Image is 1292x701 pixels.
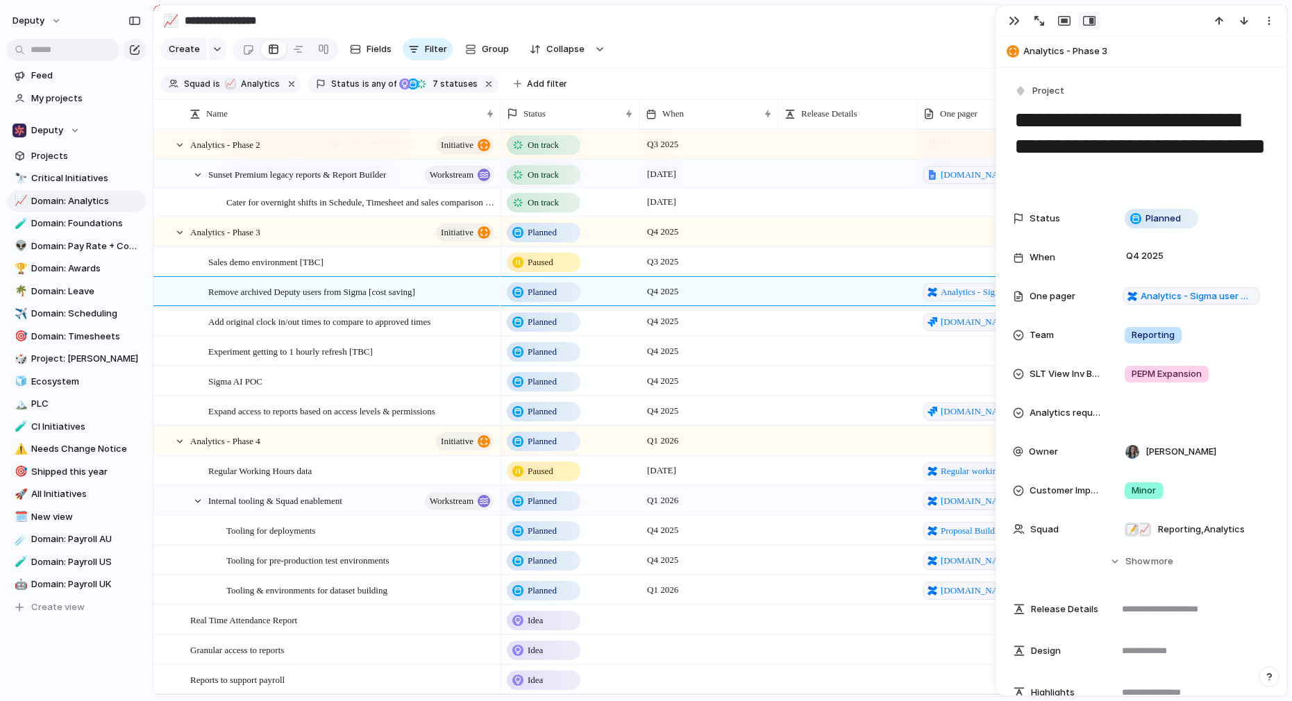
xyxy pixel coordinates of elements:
span: Planned [528,554,557,568]
span: Fields [367,42,392,56]
span: initiative [441,432,473,451]
span: Planned [528,285,557,299]
span: Analytics - Phase 4 [190,432,260,448]
button: initiative [436,136,494,154]
span: Paused [528,464,553,478]
button: 🎲 [12,352,26,366]
span: initiative [441,135,473,155]
span: Q4 2025 [644,283,682,300]
span: CI Initiatives [31,420,141,434]
span: Domain: Payroll AU [31,532,141,546]
a: Analytics - Sigma user management [923,283,1050,301]
button: 🏔️ [12,397,26,411]
span: Experiment getting to 1 hourly refresh [TBC] [208,343,373,359]
span: Granular access to reports [190,641,284,657]
a: ✈️Domain: Scheduling [7,303,146,324]
span: Group [482,42,509,56]
span: Squad [1030,523,1059,537]
div: 📈 [225,78,236,90]
span: Sales demo environment [TBC] [208,253,324,269]
a: Analytics - Sigma user management [1123,287,1259,305]
button: Create [160,38,207,60]
a: 🎯Shipped this year [7,462,146,482]
button: Project [1012,81,1068,101]
span: One pager [940,107,978,121]
span: [DATE] [644,166,680,183]
span: Domain: Awards [31,262,141,276]
span: Shipped this year [31,465,141,479]
span: Project: [PERSON_NAME] [31,352,141,366]
a: 🧪Domain: Foundations [7,213,146,234]
span: workstream [430,165,473,185]
span: On track [528,196,559,210]
span: Needs Change Notice [31,442,141,456]
span: Real Time Attendance Report [190,611,297,627]
span: Tooling for pre-production test environments [226,552,389,568]
a: 🔭Critical Initiatives [7,168,146,189]
span: Minor [1132,484,1156,498]
span: Ecosystem [31,375,141,389]
button: 🧪 [12,217,26,230]
div: 🎯 [15,464,24,480]
span: Reporting , Analytics [1158,523,1245,537]
div: ⚠️Needs Change Notice [7,439,146,459]
span: Internal tooling & Squad enablement [208,492,342,508]
span: When [662,107,684,121]
span: Collapse [546,42,585,56]
button: 🌴 [12,285,26,298]
span: Domain: Timesheets [31,330,141,344]
div: 🎲 [15,351,24,367]
span: Planned [528,226,557,239]
button: Add filter [505,74,576,94]
span: New view [31,510,141,524]
span: Release Details [801,107,857,121]
span: Domain: Payroll US [31,555,141,569]
div: 🧪CI Initiatives [7,416,146,437]
span: Create view [31,600,85,614]
span: Analytics - Sigma user management [941,285,1046,299]
span: Domain: Analytics [31,194,141,208]
span: Planned [528,345,557,359]
div: 🏆 [15,261,24,277]
span: Planned [528,524,557,538]
span: [DOMAIN_NAME][URL] [941,405,1039,419]
button: Filter [403,38,453,60]
span: Planned [528,405,557,419]
span: On track [528,138,559,152]
div: ✈️ [15,306,24,322]
div: 🔭 [15,171,24,187]
span: Domain: Scheduling [31,307,141,321]
span: Tooling & environments for dataset building [226,582,387,598]
button: deputy [6,10,69,32]
span: Feed [31,69,141,83]
a: 🏆Domain: Awards [7,258,146,279]
span: Status [523,107,546,121]
div: 👽 [15,238,24,254]
span: PEPM Expansion [1132,367,1202,381]
span: Filter [425,42,447,56]
span: Analytics - Phase 2 [190,136,260,152]
span: Analytics request type [1030,406,1102,420]
a: 🎲Project: [PERSON_NAME] [7,348,146,369]
a: 📈Domain: Analytics [7,191,146,212]
span: more [1151,555,1173,568]
a: [DOMAIN_NAME][URL] [923,492,1043,510]
span: workstream [430,491,473,511]
span: Project [1032,84,1064,98]
span: Q4 2025 [644,373,682,389]
span: Idea [528,643,543,657]
div: 🎯 [15,328,24,344]
a: [DOMAIN_NAME][URL] [923,403,1043,421]
span: Deputy [31,124,63,137]
span: Idea [528,673,543,687]
button: isany of [360,76,399,92]
span: SLT View Inv Bucket [1030,367,1102,381]
a: [DOMAIN_NAME][URL] [923,313,1043,331]
span: Proposal Building a Self-Serve Deployment Tool for Sigma Report Management [941,524,1046,538]
button: ⚠️ [12,442,26,456]
div: 🚀All Initiatives [7,484,146,505]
